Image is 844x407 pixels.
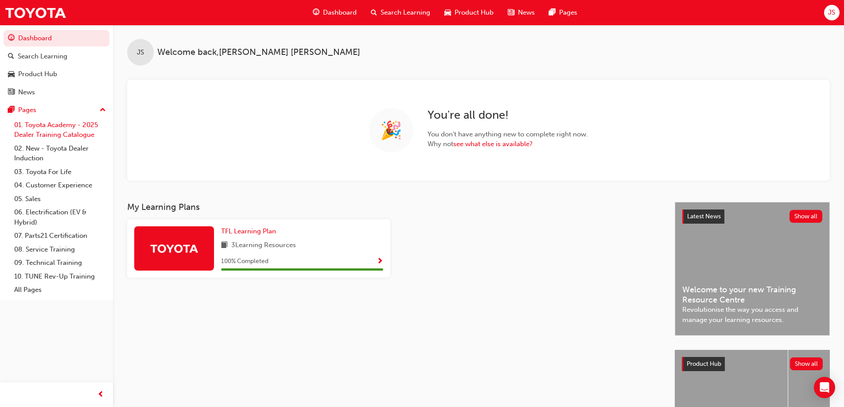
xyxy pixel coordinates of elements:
a: guage-iconDashboard [306,4,364,22]
button: Show all [790,357,823,370]
a: search-iconSearch Learning [364,4,437,22]
img: Trak [150,240,198,256]
span: JS [828,8,835,18]
span: Revolutionise the way you access and manage your learning resources. [682,305,822,325]
span: search-icon [8,53,14,61]
span: up-icon [100,105,106,116]
div: News [18,87,35,97]
button: Pages [4,102,109,118]
span: News [518,8,535,18]
span: 3 Learning Resources [231,240,296,251]
a: Latest NewsShow all [682,209,822,224]
span: Welcome to your new Training Resource Centre [682,285,822,305]
span: guage-icon [313,7,319,18]
span: news-icon [508,7,514,18]
span: Search Learning [381,8,430,18]
a: TFL Learning Plan [221,226,280,236]
span: Product Hub [687,360,721,368]
a: car-iconProduct Hub [437,4,501,22]
div: Pages [18,105,36,115]
a: Product HubShow all [682,357,823,371]
a: 05. Sales [11,192,109,206]
span: pages-icon [549,7,556,18]
span: Product Hub [455,8,494,18]
a: pages-iconPages [542,4,584,22]
button: JS [824,5,840,20]
span: TFL Learning Plan [221,227,276,235]
span: 🎉 [380,125,402,136]
span: 100 % Completed [221,256,268,267]
a: 06. Electrification (EV & Hybrid) [11,205,109,229]
span: news-icon [8,89,15,97]
a: 03. Toyota For Life [11,165,109,179]
a: Search Learning [4,48,109,65]
span: pages-icon [8,106,15,114]
span: Why not [428,139,588,149]
a: Dashboard [4,30,109,47]
a: 10. TUNE Rev-Up Training [11,270,109,283]
a: 02. New - Toyota Dealer Induction [11,142,109,165]
a: 04. Customer Experience [11,178,109,192]
button: DashboardSearch LearningProduct HubNews [4,28,109,102]
img: Trak [4,3,66,23]
button: Show all [790,210,823,223]
a: 01. Toyota Academy - 2025 Dealer Training Catalogue [11,118,109,142]
div: Search Learning [18,51,67,62]
a: Product Hub [4,66,109,82]
span: You don ' t have anything new to complete right now. [428,129,588,140]
a: News [4,84,109,101]
span: Show Progress [377,258,383,266]
div: Product Hub [18,69,57,79]
span: guage-icon [8,35,15,43]
span: Latest News [687,213,721,220]
div: Open Intercom Messenger [814,377,835,398]
span: Pages [559,8,577,18]
button: Show Progress [377,256,383,267]
span: Dashboard [323,8,357,18]
a: 09. Technical Training [11,256,109,270]
span: car-icon [8,70,15,78]
a: see what else is available? [453,140,533,148]
h2: You ' re all done! [428,108,588,122]
a: Latest NewsShow allWelcome to your new Training Resource CentreRevolutionise the way you access a... [675,202,830,336]
span: Welcome back , [PERSON_NAME] [PERSON_NAME] [157,47,360,58]
span: search-icon [371,7,377,18]
span: book-icon [221,240,228,251]
span: car-icon [444,7,451,18]
span: JS [137,47,144,58]
a: 07. Parts21 Certification [11,229,109,243]
h3: My Learning Plans [127,202,661,212]
span: prev-icon [97,389,104,400]
a: news-iconNews [501,4,542,22]
a: 08. Service Training [11,243,109,256]
a: All Pages [11,283,109,297]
